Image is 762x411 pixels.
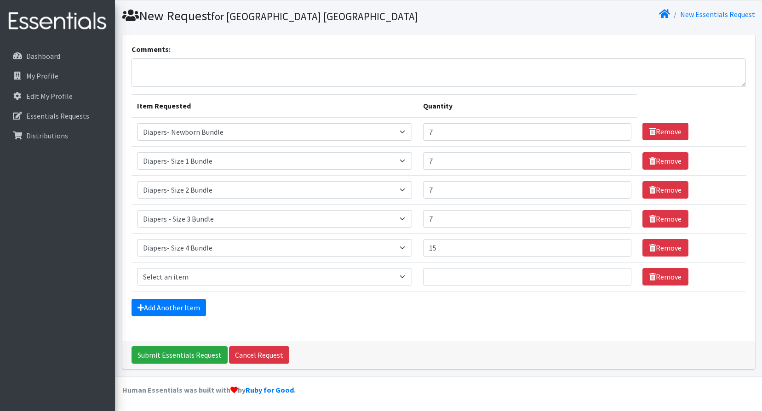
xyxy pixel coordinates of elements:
[26,131,68,140] p: Distributions
[642,239,688,257] a: Remove
[132,299,206,316] a: Add Another Item
[4,126,111,145] a: Distributions
[642,152,688,170] a: Remove
[4,67,111,85] a: My Profile
[418,94,637,117] th: Quantity
[26,51,60,61] p: Dashboard
[642,123,688,140] a: Remove
[4,6,111,37] img: HumanEssentials
[132,44,171,55] label: Comments:
[122,385,296,394] strong: Human Essentials was built with by .
[4,87,111,105] a: Edit My Profile
[211,10,418,23] small: for [GEOGRAPHIC_DATA] [GEOGRAPHIC_DATA]
[132,94,418,117] th: Item Requested
[26,111,89,120] p: Essentials Requests
[680,10,755,19] a: New Essentials Request
[4,47,111,65] a: Dashboard
[642,210,688,228] a: Remove
[122,8,435,24] h1: New Request
[132,346,228,364] input: Submit Essentials Request
[246,385,294,394] a: Ruby for Good
[26,71,58,80] p: My Profile
[642,181,688,199] a: Remove
[642,268,688,285] a: Remove
[229,346,289,364] a: Cancel Request
[26,91,73,101] p: Edit My Profile
[4,107,111,125] a: Essentials Requests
